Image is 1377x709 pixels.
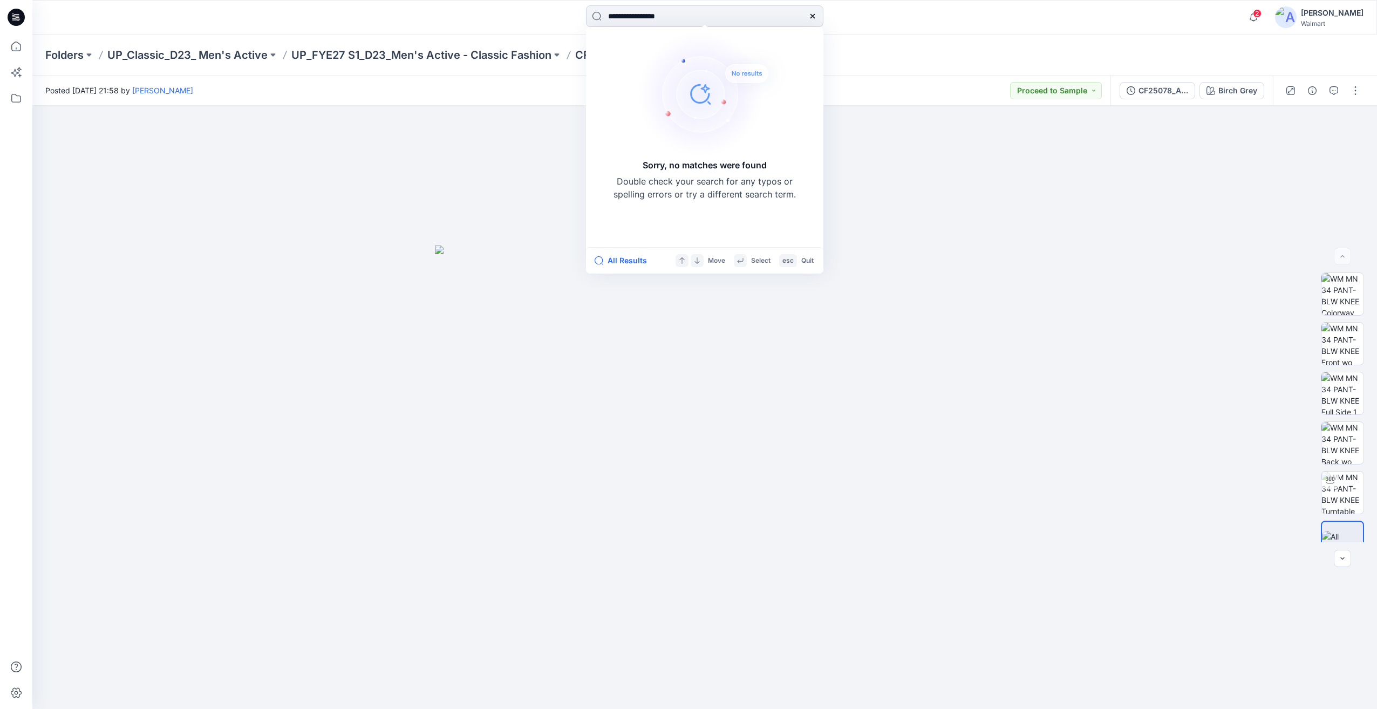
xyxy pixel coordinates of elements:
[638,29,789,159] img: Sorry, no matches were found
[1199,82,1264,99] button: Birch Grey
[1120,82,1195,99] button: CF25078_ADM_AW Woven Jogger
[1321,472,1364,514] img: WM MN 34 PANT-BLW KNEE Turntable with Avatar
[107,47,268,63] a: UP_Classic_D23_ Men's Active
[45,85,193,96] span: Posted [DATE] 21:58 by
[1321,323,1364,365] img: WM MN 34 PANT-BLW KNEE Front wo Avatar
[643,159,767,172] h5: Sorry, no matches were found
[291,47,551,63] a: UP_FYE27 S1_D23_Men's Active - Classic Fashion
[1139,85,1188,97] div: CF25078_ADM_AW Woven Jogger
[1218,85,1257,97] div: Birch Grey
[1275,6,1297,28] img: avatar
[1253,9,1262,18] span: 2
[435,246,974,709] img: eyJhbGciOiJIUzI1NiIsImtpZCI6IjAiLCJzbHQiOiJzZXMiLCJ0eXAiOiJKV1QifQ.eyJkYXRhIjp7InR5cGUiOiJzdG9yYW...
[1301,6,1364,19] div: [PERSON_NAME]
[801,255,814,267] p: Quit
[1301,19,1364,28] div: Walmart
[1321,422,1364,464] img: WM MN 34 PANT-BLW KNEE Back wo Avatar
[782,255,794,267] p: esc
[1321,273,1364,315] img: WM MN 34 PANT-BLW KNEE Colorway wo Avatar
[708,255,725,267] p: Move
[132,86,193,95] a: [PERSON_NAME]
[613,175,796,201] p: Double check your search for any typos or spelling errors or try a different search term.
[595,254,654,267] button: All Results
[575,47,756,63] p: CF25078_ADM_AW Woven Jogger
[1321,372,1364,414] img: WM MN 34 PANT-BLW KNEE Full Side 1 wo Avatar
[45,47,84,63] a: Folders
[1304,82,1321,99] button: Details
[1322,531,1363,554] img: All colorways
[751,255,771,267] p: Select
